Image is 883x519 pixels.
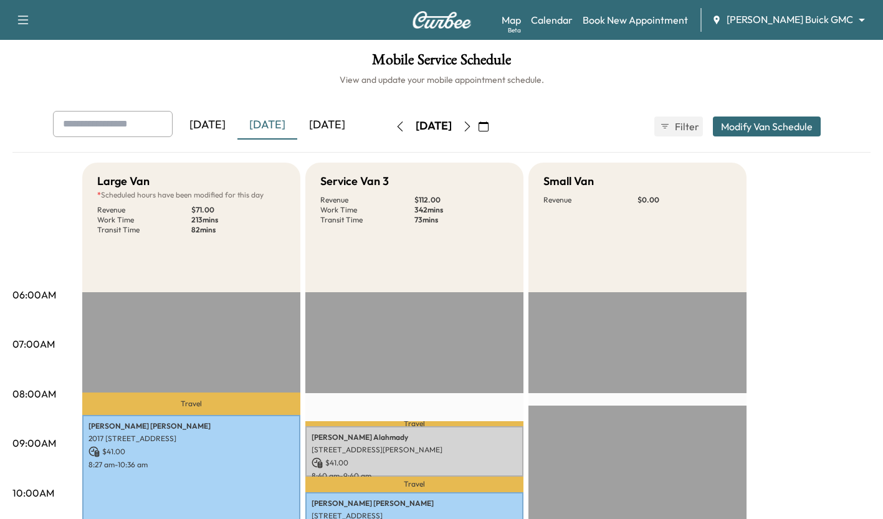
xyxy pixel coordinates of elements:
a: Calendar [531,12,573,27]
p: 07:00AM [12,336,55,351]
p: [PERSON_NAME] Alahmady [312,432,517,442]
a: Book New Appointment [583,12,688,27]
span: Filter [675,119,697,134]
p: [STREET_ADDRESS][PERSON_NAME] [312,445,517,455]
p: 213 mins [191,215,285,225]
p: [PERSON_NAME] [PERSON_NAME] [88,421,294,431]
p: 8:40 am - 9:40 am [312,471,517,481]
div: [DATE] [237,111,297,140]
p: 8:27 am - 10:36 am [88,460,294,470]
p: 09:00AM [12,436,56,450]
p: Revenue [97,205,191,215]
div: [DATE] [297,111,357,140]
p: 08:00AM [12,386,56,401]
p: 06:00AM [12,287,56,302]
p: $ 41.00 [88,446,294,457]
p: 82 mins [191,225,285,235]
p: Travel [305,477,523,493]
div: [DATE] [416,118,452,134]
p: 342 mins [414,205,508,215]
p: 73 mins [414,215,508,225]
h1: Mobile Service Schedule [12,52,871,74]
a: MapBeta [502,12,521,27]
h5: Large Van [97,173,150,190]
p: Travel [82,393,300,415]
p: Scheduled hours have been modified for this day [97,190,285,200]
div: [DATE] [178,111,237,140]
button: Modify Van Schedule [713,117,821,136]
p: [PERSON_NAME] [PERSON_NAME] [312,498,517,508]
p: Transit Time [97,225,191,235]
p: $ 71.00 [191,205,285,215]
h6: View and update your mobile appointment schedule. [12,74,871,86]
p: 10:00AM [12,485,54,500]
p: Revenue [320,195,414,205]
div: Beta [508,26,521,35]
p: Work Time [97,215,191,225]
p: $ 0.00 [637,195,732,205]
p: Revenue [543,195,637,205]
p: Travel [305,421,523,426]
p: Work Time [320,205,414,215]
button: Filter [654,117,703,136]
p: 2017 [STREET_ADDRESS] [88,434,294,444]
span: [PERSON_NAME] Buick GMC [727,12,853,27]
h5: Small Van [543,173,594,190]
h5: Service Van 3 [320,173,389,190]
img: Curbee Logo [412,11,472,29]
p: $ 41.00 [312,457,517,469]
p: Transit Time [320,215,414,225]
p: $ 112.00 [414,195,508,205]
